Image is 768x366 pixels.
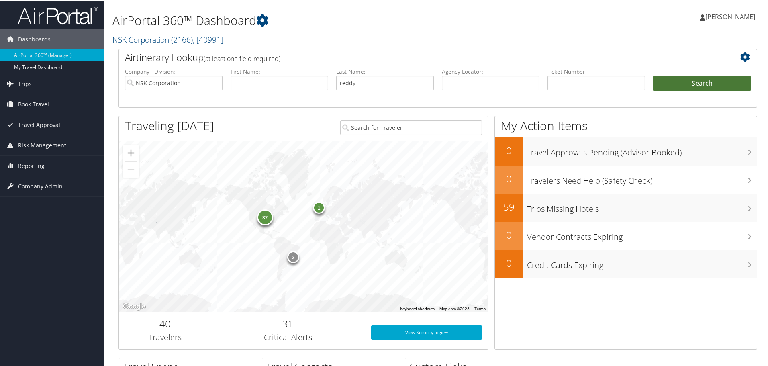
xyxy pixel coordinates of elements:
[705,12,755,20] span: [PERSON_NAME]
[18,176,63,196] span: Company Admin
[527,255,757,270] h3: Credit Cards Expiring
[257,209,273,225] div: 37
[527,227,757,242] h3: Vendor Contracts Expiring
[231,67,328,75] label: First Name:
[123,144,139,160] button: Zoom in
[371,325,482,339] a: View SecurityLogic®
[18,29,51,49] span: Dashboards
[217,316,359,330] h2: 31
[495,165,757,193] a: 0Travelers Need Help (Safety Check)
[193,33,223,44] span: , [ 40991 ]
[336,67,434,75] label: Last Name:
[18,155,45,175] span: Reporting
[204,53,280,62] span: (at least one field required)
[527,170,757,186] h3: Travelers Need Help (Safety Check)
[18,135,66,155] span: Risk Management
[495,137,757,165] a: 0Travel Approvals Pending (Advisor Booked)
[653,75,751,91] button: Search
[495,249,757,277] a: 0Credit Cards Expiring
[123,161,139,177] button: Zoom out
[547,67,645,75] label: Ticket Number:
[527,142,757,157] h3: Travel Approvals Pending (Advisor Booked)
[171,33,193,44] span: ( 2166 )
[125,117,214,133] h1: Traveling [DATE]
[18,73,32,93] span: Trips
[495,227,523,241] h2: 0
[474,306,486,310] a: Terms (opens in new tab)
[495,171,523,185] h2: 0
[18,94,49,114] span: Book Travel
[527,198,757,214] h3: Trips Missing Hotels
[112,11,546,28] h1: AirPortal 360™ Dashboard
[125,316,205,330] h2: 40
[125,331,205,342] h3: Travelers
[340,119,482,134] input: Search for Traveler
[121,301,147,311] a: Open this area in Google Maps (opens a new window)
[121,301,147,311] img: Google
[217,331,359,342] h3: Critical Alerts
[495,221,757,249] a: 0Vendor Contracts Expiring
[125,67,223,75] label: Company - Division:
[495,117,757,133] h1: My Action Items
[125,50,698,63] h2: Airtinerary Lookup
[287,250,299,262] div: 2
[313,201,325,213] div: 1
[439,306,470,310] span: Map data ©2025
[18,5,98,24] img: airportal-logo.png
[495,193,757,221] a: 59Trips Missing Hotels
[442,67,539,75] label: Agency Locator:
[495,199,523,213] h2: 59
[495,143,523,157] h2: 0
[112,33,223,44] a: NSK Corporation
[18,114,60,134] span: Travel Approval
[700,4,763,28] a: [PERSON_NAME]
[495,256,523,269] h2: 0
[400,305,435,311] button: Keyboard shortcuts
